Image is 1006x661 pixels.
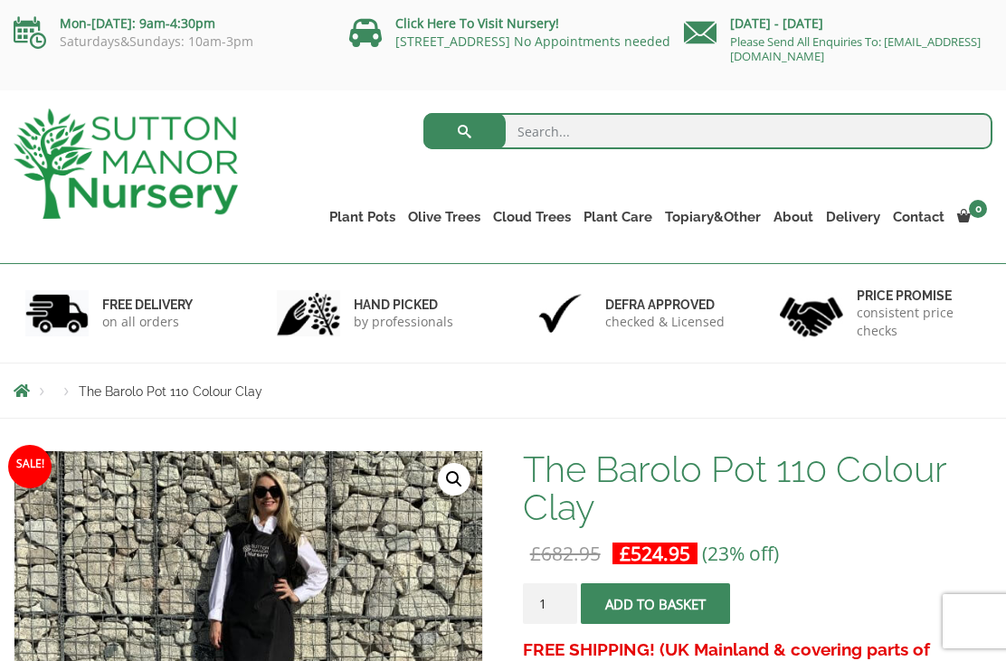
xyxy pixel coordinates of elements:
[8,445,52,488] span: Sale!
[530,541,541,566] span: £
[605,297,725,313] h6: Defra approved
[277,290,340,336] img: 2.jpg
[887,204,951,230] a: Contact
[528,290,592,336] img: 3.jpg
[523,450,992,526] h1: The Barolo Pot 110 Colour Clay
[354,313,453,331] p: by professionals
[857,304,981,340] p: consistent price checks
[951,204,992,230] a: 0
[730,33,981,64] a: Please Send All Enquiries To: [EMAIL_ADDRESS][DOMAIN_NAME]
[581,583,730,624] button: Add to basket
[14,109,238,219] img: logo
[102,313,193,331] p: on all orders
[102,297,193,313] h6: FREE DELIVERY
[25,290,89,336] img: 1.jpg
[969,200,987,218] span: 0
[523,583,577,624] input: Product quantity
[423,113,992,149] input: Search...
[395,33,670,50] a: [STREET_ADDRESS] No Appointments needed
[857,288,981,304] h6: Price promise
[605,313,725,331] p: checked & Licensed
[620,541,631,566] span: £
[659,204,767,230] a: Topiary&Other
[395,14,559,32] a: Click Here To Visit Nursery!
[530,541,601,566] bdi: 682.95
[402,204,487,230] a: Olive Trees
[577,204,659,230] a: Plant Care
[438,463,470,496] a: View full-screen image gallery
[684,13,992,34] p: [DATE] - [DATE]
[354,297,453,313] h6: hand picked
[79,384,262,399] span: The Barolo Pot 110 Colour Clay
[14,383,992,398] nav: Breadcrumbs
[487,204,577,230] a: Cloud Trees
[780,286,843,341] img: 4.jpg
[767,204,820,230] a: About
[323,204,402,230] a: Plant Pots
[14,34,322,49] p: Saturdays&Sundays: 10am-3pm
[620,541,690,566] bdi: 524.95
[14,13,322,34] p: Mon-[DATE]: 9am-4:30pm
[820,204,887,230] a: Delivery
[702,541,779,566] span: (23% off)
